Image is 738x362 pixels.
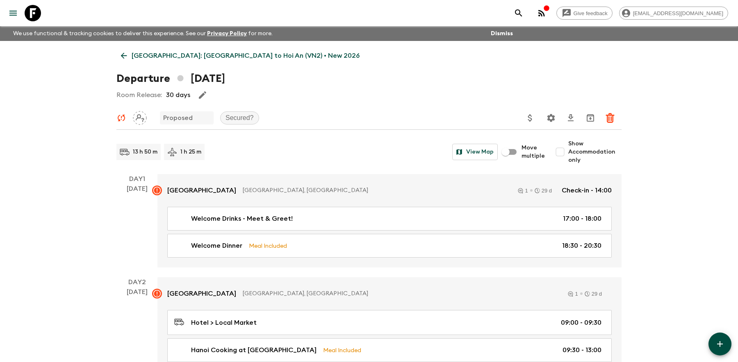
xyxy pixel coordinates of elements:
[249,241,287,250] p: Meal Included
[602,110,618,126] button: Delete
[191,345,317,355] p: Hanoi Cooking at [GEOGRAPHIC_DATA]
[522,144,545,160] span: Move multiple
[243,186,508,195] p: [GEOGRAPHIC_DATA], [GEOGRAPHIC_DATA]
[166,90,190,100] p: 30 days
[323,346,361,355] p: Meal Included
[116,70,225,87] h1: Departure [DATE]
[5,5,21,21] button: menu
[489,28,515,39] button: Dismiss
[518,188,528,193] div: 1
[563,110,579,126] button: Download CSV
[510,5,527,21] button: search adventures
[133,148,157,156] p: 13 h 50 m
[157,174,622,207] a: [GEOGRAPHIC_DATA][GEOGRAPHIC_DATA], [GEOGRAPHIC_DATA]129 dCheck-in - 14:00
[116,90,162,100] p: Room Release:
[132,51,360,61] p: [GEOGRAPHIC_DATA]: [GEOGRAPHIC_DATA] to Hoi An (VN2) • New 2026
[167,207,612,231] a: Welcome Drinks - Meet & Greet!17:00 - 18:00
[191,241,242,251] p: Welcome Dinner
[582,110,599,126] button: Archive (Completed, Cancelled or Unsynced Departures only)
[167,234,612,258] a: Welcome DinnerMeal Included18:30 - 20:30
[556,7,613,20] a: Give feedback
[133,113,147,120] span: Assign pack leader
[619,7,728,20] div: [EMAIL_ADDRESS][DOMAIN_NAME]
[563,214,601,224] p: 17:00 - 18:00
[167,186,236,195] p: [GEOGRAPHIC_DATA]
[629,10,728,16] span: [EMAIL_ADDRESS][DOMAIN_NAME]
[568,291,578,296] div: 1
[522,110,538,126] button: Update Price, Early Bird Discount and Costs
[562,241,601,251] p: 18:30 - 20:30
[191,214,293,224] p: Welcome Drinks - Meet & Greet!
[116,277,157,287] p: Day 2
[243,290,558,298] p: [GEOGRAPHIC_DATA], [GEOGRAPHIC_DATA]
[116,174,157,184] p: Day 1
[543,110,559,126] button: Settings
[180,148,201,156] p: 1 h 25 m
[568,140,622,164] span: Show Accommodation only
[116,113,126,123] svg: Unable to sync - Check prices and secured
[167,289,236,299] p: [GEOGRAPHIC_DATA]
[10,26,276,41] p: We use functional & tracking cookies to deliver this experience. See our for more.
[220,111,259,124] div: Secured?
[561,318,601,328] p: 09:00 - 09:30
[452,144,498,160] button: View Map
[167,310,612,335] a: Hotel > Local Market09:00 - 09:30
[585,291,602,296] div: 29 d
[163,113,193,123] p: Proposed
[127,184,148,267] div: [DATE]
[563,345,601,355] p: 09:30 - 13:00
[569,10,612,16] span: Give feedback
[207,31,247,36] a: Privacy Policy
[225,113,254,123] p: Secured?
[191,318,257,328] p: Hotel > Local Market
[535,188,552,193] div: 29 d
[167,338,612,362] a: Hanoi Cooking at [GEOGRAPHIC_DATA]Meal Included09:30 - 13:00
[562,186,612,195] p: Check-in - 14:00
[116,48,364,64] a: [GEOGRAPHIC_DATA]: [GEOGRAPHIC_DATA] to Hoi An (VN2) • New 2026
[157,277,622,310] a: [GEOGRAPHIC_DATA][GEOGRAPHIC_DATA], [GEOGRAPHIC_DATA]129 d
